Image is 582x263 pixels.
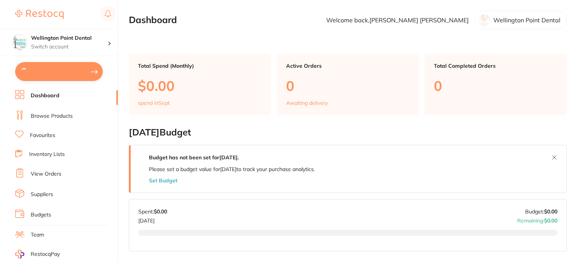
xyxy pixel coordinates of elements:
[326,17,469,23] p: Welcome back, [PERSON_NAME] [PERSON_NAME]
[15,10,64,19] img: Restocq Logo
[31,170,61,178] a: View Orders
[544,217,557,224] strong: $0.00
[129,15,177,25] h2: Dashboard
[30,132,55,139] a: Favourites
[154,208,167,215] strong: $0.00
[286,78,410,93] p: 0
[544,208,557,215] strong: $0.00
[31,191,53,198] a: Suppliers
[434,78,558,93] p: 0
[31,112,73,120] a: Browse Products
[31,251,60,258] span: RestocqPay
[149,177,177,184] button: Set Budget
[138,215,167,224] p: [DATE]
[15,6,64,23] a: Restocq Logo
[129,54,271,115] a: Total Spend (Monthly)$0.00spend inSept
[493,17,560,23] p: Wellington Point Dental
[138,78,262,93] p: $0.00
[286,100,328,106] p: Awaiting delivery
[138,63,262,69] p: Total Spend (Monthly)
[434,63,558,69] p: Total Completed Orders
[15,250,60,258] a: RestocqPay
[138,209,167,215] p: Spent:
[517,215,557,224] p: Remaining:
[31,231,44,239] a: Team
[31,211,51,219] a: Budgets
[277,54,419,115] a: Active Orders0Awaiting delivery
[31,92,59,100] a: Dashboard
[129,127,567,138] h2: [DATE] Budget
[149,166,315,172] p: Please set a budget value for [DATE] to track your purchase analytics.
[425,54,567,115] a: Total Completed Orders0
[525,209,557,215] p: Budget:
[286,63,410,69] p: Active Orders
[29,151,65,158] a: Inventory Lists
[15,250,24,258] img: RestocqPay
[12,35,27,50] img: Wellington Point Dental
[149,154,239,161] strong: Budget has not been set for [DATE] .
[31,43,108,51] p: Switch account
[138,100,170,106] p: spend in Sept
[31,34,108,42] h4: Wellington Point Dental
